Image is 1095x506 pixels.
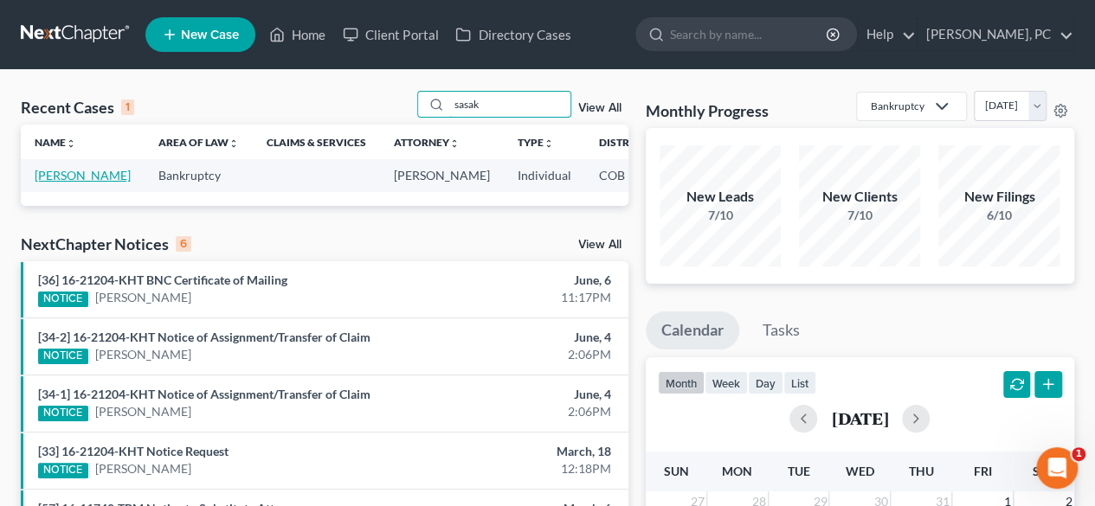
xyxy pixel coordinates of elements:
a: [PERSON_NAME] [95,403,191,420]
div: 1 [121,99,134,115]
button: month [658,371,705,394]
a: Directory Cases [447,19,579,50]
span: Sat [1033,464,1054,478]
span: 1 [1072,447,1085,461]
span: Wed [846,464,874,478]
a: [PERSON_NAME] [95,289,191,306]
a: [PERSON_NAME] [35,168,131,183]
a: [PERSON_NAME] [95,460,191,477]
a: [PERSON_NAME], PC [918,19,1073,50]
div: June, 4 [431,329,610,346]
button: week [705,371,748,394]
div: 12:18PM [431,460,610,477]
td: COB [585,159,670,191]
a: Attorneyunfold_more [394,136,460,149]
a: Tasks [747,311,815,349]
a: Client Portal [334,19,447,50]
h3: Monthly Progress [646,100,769,121]
a: Calendar [646,311,739,349]
a: [34-1] 16-21204-KHT Notice of Assignment/Transfer of Claim [38,387,370,401]
input: Search by name... [449,92,570,117]
a: [34-2] 16-21204-KHT Notice of Assignment/Transfer of Claim [38,330,370,344]
td: [PERSON_NAME] [380,159,504,191]
div: New Leads [660,187,781,207]
button: list [783,371,816,394]
div: 7/10 [660,207,781,224]
a: Typeunfold_more [518,136,554,149]
div: 11:17PM [431,289,610,306]
div: NOTICE [38,406,88,421]
span: Tue [787,464,809,478]
div: June, 4 [431,386,610,403]
a: Nameunfold_more [35,136,76,149]
a: Area of Lawunfold_more [158,136,239,149]
span: Thu [909,464,934,478]
a: View All [578,102,622,114]
div: Recent Cases [21,97,134,118]
a: Districtunfold_more [599,136,656,149]
h2: [DATE] [831,409,888,427]
button: day [748,371,783,394]
span: Mon [722,464,752,478]
i: unfold_more [229,138,239,149]
iframe: Intercom live chat [1036,447,1078,489]
div: 6 [176,236,191,252]
a: View All [578,239,622,251]
th: Claims & Services [253,125,380,159]
span: New Case [181,29,239,42]
a: [36] 16-21204-KHT BNC Certificate of Mailing [38,272,287,287]
a: [PERSON_NAME] [95,346,191,363]
div: 2:06PM [431,403,610,420]
span: Sun [663,464,688,478]
span: Fri [973,464,991,478]
a: Home [261,19,334,50]
div: New Filings [938,187,1060,207]
a: Help [858,19,916,50]
i: unfold_more [66,138,76,149]
td: Individual [504,159,585,191]
div: NextChapter Notices [21,234,191,254]
div: NOTICE [38,463,88,478]
div: 6/10 [938,207,1060,224]
i: unfold_more [449,138,460,149]
input: Search by name... [670,18,828,50]
div: Bankruptcy [871,99,924,113]
div: NOTICE [38,349,88,364]
div: NOTICE [38,291,88,307]
a: [33] 16-21204-KHT Notice Request [38,444,229,458]
div: New Clients [799,187,920,207]
i: unfold_more [544,138,554,149]
div: June, 6 [431,272,610,289]
div: March, 18 [431,443,610,460]
div: 7/10 [799,207,920,224]
div: 2:06PM [431,346,610,363]
td: Bankruptcy [145,159,253,191]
